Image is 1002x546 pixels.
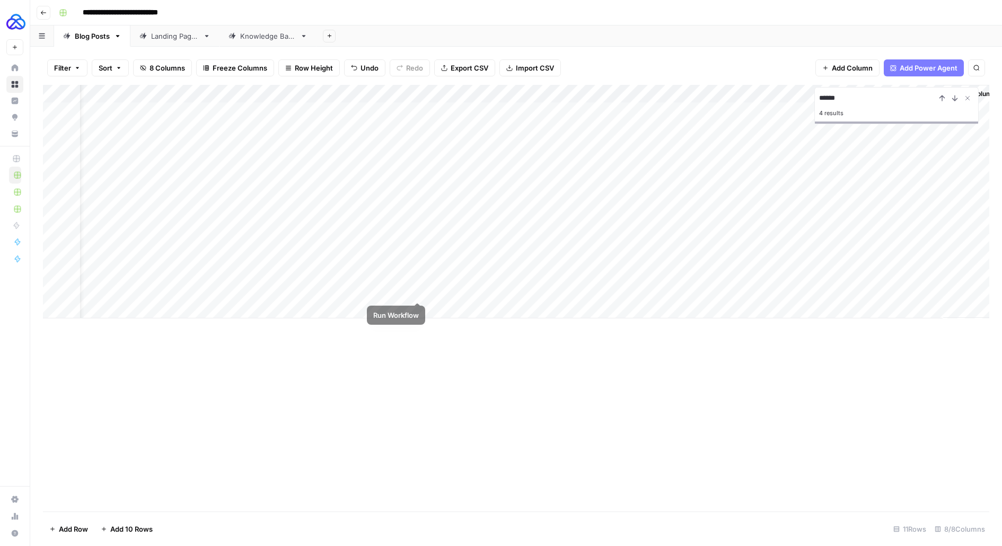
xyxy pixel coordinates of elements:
[150,63,185,73] span: 8 Columns
[6,508,23,525] a: Usage
[884,59,964,76] button: Add Power Agent
[6,109,23,126] a: Opportunities
[6,8,23,35] button: Workspace: AUQ
[390,59,430,76] button: Redo
[75,31,110,41] div: Blog Posts
[6,59,23,76] a: Home
[133,59,192,76] button: 8 Columns
[900,63,957,73] span: Add Power Agent
[344,59,385,76] button: Undo
[815,59,880,76] button: Add Column
[54,25,130,47] a: Blog Posts
[6,76,23,93] a: Browse
[43,521,94,538] button: Add Row
[936,92,948,105] button: Previous Result
[889,521,930,538] div: 11 Rows
[240,31,296,41] div: Knowledge Base
[110,524,153,534] span: Add 10 Rows
[130,25,219,47] a: Landing Pages
[213,63,267,73] span: Freeze Columns
[451,63,488,73] span: Export CSV
[361,63,379,73] span: Undo
[434,59,495,76] button: Export CSV
[59,524,88,534] span: Add Row
[151,31,199,41] div: Landing Pages
[961,92,974,105] button: Close Search
[516,63,554,73] span: Import CSV
[832,63,873,73] span: Add Column
[6,525,23,542] button: Help + Support
[930,521,989,538] div: 8/8 Columns
[47,59,87,76] button: Filter
[99,63,112,73] span: Sort
[6,491,23,508] a: Settings
[6,92,23,109] a: Insights
[219,25,317,47] a: Knowledge Base
[948,92,961,105] button: Next Result
[54,63,71,73] span: Filter
[278,59,340,76] button: Row Height
[94,521,159,538] button: Add 10 Rows
[92,59,129,76] button: Sort
[6,125,23,142] a: Your Data
[499,59,561,76] button: Import CSV
[819,107,974,119] div: 4 results
[406,63,423,73] span: Redo
[196,59,274,76] button: Freeze Columns
[295,63,333,73] span: Row Height
[373,310,419,320] div: Run Workflow
[6,12,25,31] img: AUQ Logo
